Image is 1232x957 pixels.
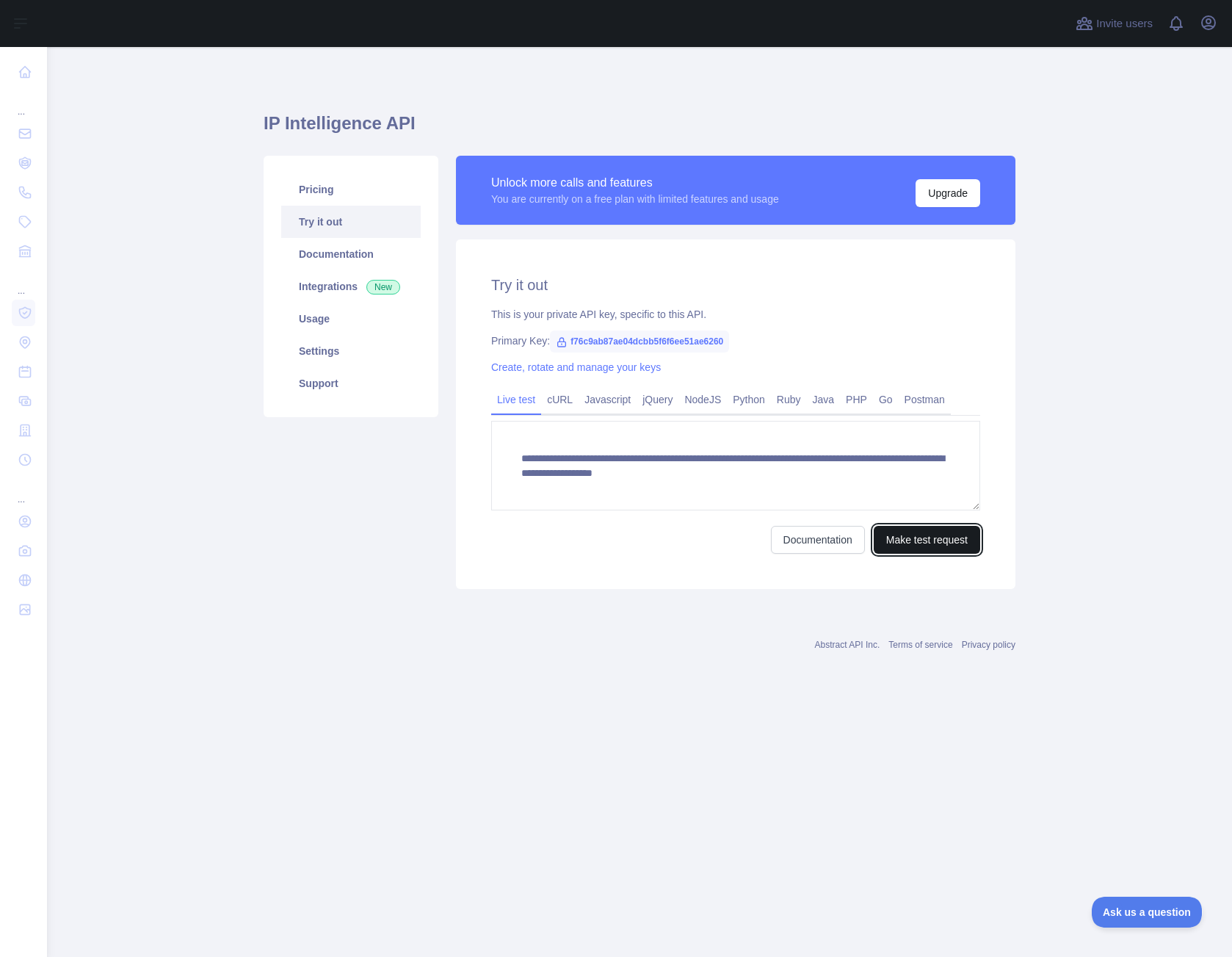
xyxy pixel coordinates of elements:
span: f76c9ab87ae04dcbb5f6f6ee51ae6260 [550,331,729,353]
a: Try it out [281,206,421,238]
a: Documentation [771,526,865,554]
a: Documentation [281,238,421,270]
a: NodeJS [678,388,727,411]
div: This is your private API key, specific to this API. [491,307,980,322]
a: Ruby [771,388,807,411]
a: Terms of service [888,640,952,650]
a: Java [807,388,841,411]
div: ... [12,88,35,118]
div: Unlock more calls and features [491,174,779,192]
a: PHP [840,388,873,411]
a: cURL [541,388,579,411]
div: ... [12,476,35,505]
button: Invite users [1073,12,1156,35]
a: Postman [899,388,951,411]
div: You are currently on a free plan with limited features and usage [491,192,779,206]
a: Support [281,367,421,400]
a: Integrations New [281,270,421,303]
a: Python [727,388,771,411]
div: Primary Key: [491,333,980,348]
div: ... [12,267,35,297]
span: Invite users [1096,15,1153,32]
a: Create, rotate and manage your keys [491,361,661,373]
a: Go [873,388,899,411]
a: Settings [281,335,421,367]
span: New [366,280,400,295]
a: Live test [491,388,541,411]
button: Upgrade [916,179,980,207]
iframe: Toggle Customer Support [1092,897,1203,928]
a: jQuery [637,388,678,411]
a: Javascript [579,388,637,411]
a: Privacy policy [962,640,1015,650]
a: Usage [281,303,421,335]
a: Abstract API Inc. [815,640,880,650]
button: Make test request [874,526,980,554]
h2: Try it out [491,275,980,295]
a: Pricing [281,173,421,206]
h1: IP Intelligence API [264,112,1015,147]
